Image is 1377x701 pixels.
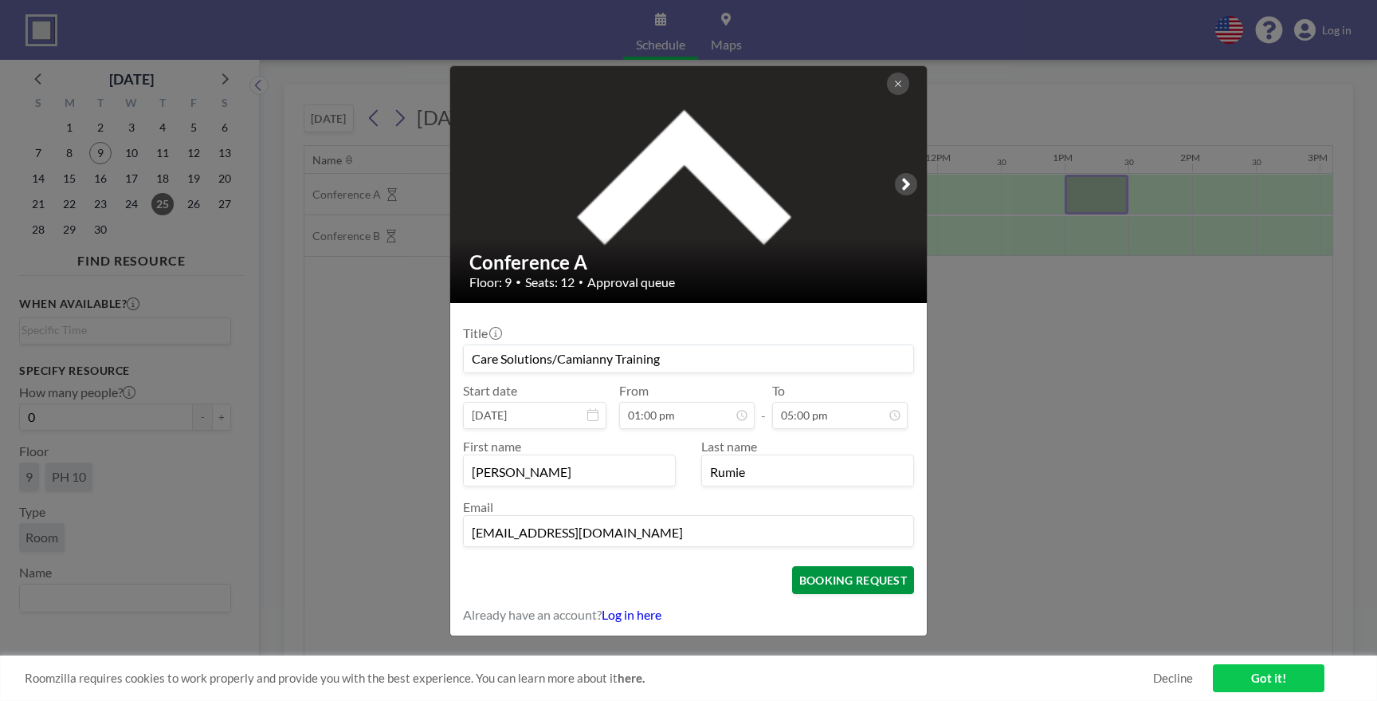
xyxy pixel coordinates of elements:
[587,274,675,290] span: Approval queue
[469,274,512,290] span: Floor: 9
[1153,671,1193,686] a: Decline
[702,459,913,486] input: Last name
[463,607,602,623] span: Already have an account?
[516,276,521,288] span: •
[761,388,766,423] span: -
[792,566,914,594] button: BOOKING REQUEST
[464,345,913,372] input: Guest reservation
[463,383,517,399] label: Start date
[464,459,675,486] input: First name
[464,519,913,546] input: Email
[602,607,661,622] a: Log in here
[463,439,521,454] label: First name
[619,383,649,399] label: From
[618,671,645,685] a: here.
[469,250,909,274] h2: Conference A
[701,439,757,454] label: Last name
[25,671,1153,686] span: Roomzilla requires cookies to work properly and provide you with the best experience. You can lea...
[525,274,575,290] span: Seats: 12
[579,277,583,287] span: •
[1213,664,1324,692] a: Got it!
[463,499,493,514] label: Email
[772,383,785,399] label: To
[463,325,500,341] label: Title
